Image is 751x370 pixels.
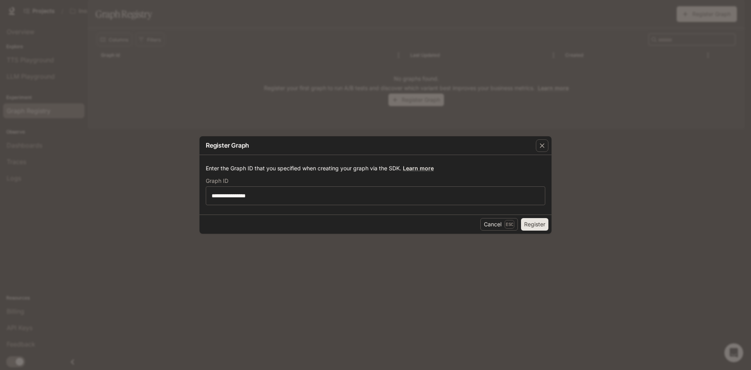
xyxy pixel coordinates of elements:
[403,165,434,171] a: Learn more
[505,220,514,229] p: Esc
[206,141,249,150] p: Register Graph
[521,218,548,231] button: Register
[206,164,545,172] p: Enter the Graph ID that you specified when creating your graph via the SDK.
[206,178,228,184] p: Graph ID
[480,218,518,231] button: CancelEsc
